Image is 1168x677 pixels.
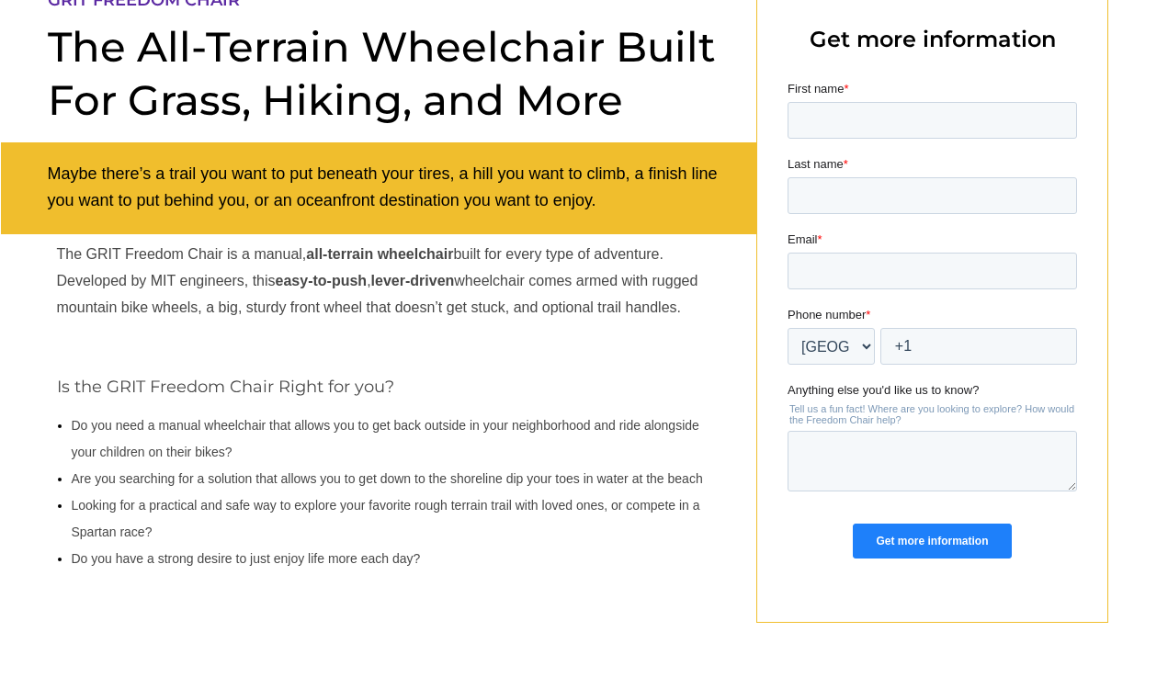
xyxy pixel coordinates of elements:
span: Maybe there’s a trail you want to put beneath your tires, a hill you want to climb, a finish line... [48,164,718,209]
span: Looking for a practical and safe way to explore your favorite rough terrain trail with loved ones... [72,498,700,539]
strong: all-terrain wheelchair [306,246,453,262]
span: Do you need a manual wheelchair that allows you to get back outside in your neighborhood and ride... [72,418,699,459]
span: The GRIT Freedom Chair is a manual, built for every type of adventure. Developed by MIT engineers... [57,246,698,315]
span: Do you have a strong desire to just enjoy life more each day? [72,551,421,566]
strong: lever-driven [371,273,455,288]
span: Are you searching for a solution that allows you to get down to the shoreline dip your toes in wa... [72,471,703,486]
strong: easy-to-push [276,273,368,288]
span: Is the GRIT Freedom Chair Right for you? [57,377,394,397]
iframe: Form 0 [788,80,1077,596]
span: The All-Terrain Wheelchair Built For Grass, Hiking, and More [48,21,716,125]
span: Get more information [810,26,1056,52]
